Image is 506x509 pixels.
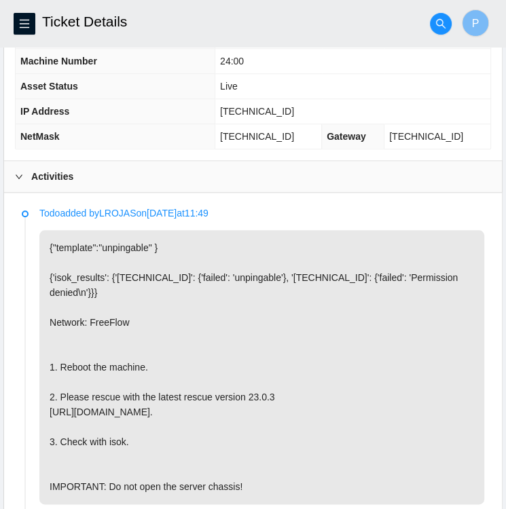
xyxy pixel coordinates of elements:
span: search [431,18,451,29]
button: menu [14,13,35,35]
span: NetMask [20,131,60,142]
div: Activities [4,161,502,192]
button: P [462,10,489,37]
p: Todo added by LROJAS on [DATE] at 11:49 [39,206,484,221]
span: 24:00 [220,56,244,67]
b: Activities [31,169,73,184]
span: Machine Number [20,56,97,67]
span: [TECHNICAL_ID] [389,131,463,142]
span: menu [14,18,35,29]
span: P [472,15,480,32]
span: Asset Status [20,81,78,92]
span: Live [220,81,238,92]
span: Gateway [327,131,366,142]
span: [TECHNICAL_ID] [220,106,294,117]
p: {"template":"unpingable" } {'isok_results': {'[TECHNICAL_ID]': {'failed': 'unpingable'}, '[TECHNI... [39,230,484,504]
button: search [430,13,452,35]
span: [TECHNICAL_ID] [220,131,294,142]
span: right [15,172,23,181]
span: IP Address [20,106,69,117]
